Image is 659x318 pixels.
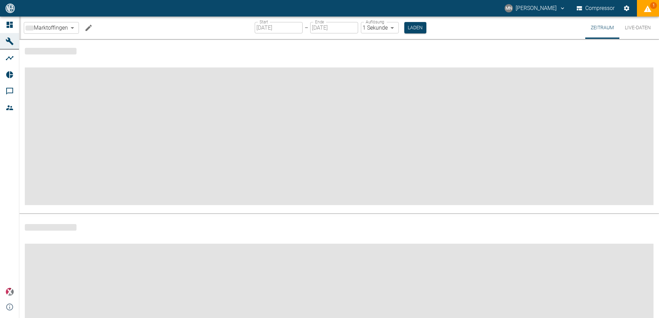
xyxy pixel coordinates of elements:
span: 1 [650,2,657,9]
button: Live-Daten [619,17,656,39]
input: DD.MM.YYYY [255,22,303,33]
img: Xplore Logo [6,288,14,296]
button: Compressor [575,2,616,14]
a: Marktoffingen [26,24,68,32]
div: 1 Sekunde [361,22,399,33]
p: – [305,24,308,32]
img: logo [5,3,16,13]
label: Auflösung [366,19,384,25]
div: MN [505,4,513,12]
label: Start [260,19,268,25]
button: Einstellungen [620,2,633,14]
input: DD.MM.YYYY [310,22,358,33]
button: Machine bearbeiten [82,21,95,35]
span: Marktoffingen [34,24,68,32]
button: Zeitraum [585,17,619,39]
label: Ende [315,19,324,25]
button: Laden [404,22,426,33]
button: neumann@arcanum-energy.de [504,2,567,14]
